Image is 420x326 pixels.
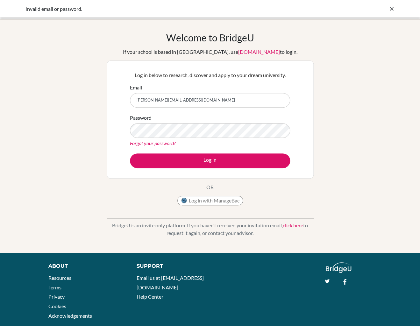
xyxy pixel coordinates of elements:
[130,114,152,122] label: Password
[48,313,92,319] a: Acknowledgements
[130,153,290,168] button: Log in
[25,5,299,13] div: Invalid email or password.
[48,294,65,300] a: Privacy
[166,32,254,43] h1: Welcome to BridgeU
[130,84,142,91] label: Email
[48,275,71,281] a: Resources
[107,222,314,237] p: BridgeU is an invite only platform. If you haven’t received your invitation email, to request it ...
[136,294,163,300] a: Help Center
[123,48,297,56] div: If your school is based in [GEOGRAPHIC_DATA], use to login.
[326,262,352,273] img: logo_white@2x-f4f0deed5e89b7ecb1c2cc34c3e3d731f90f0f143d5ea2071677605dd97b5244.png
[136,262,203,270] div: Support
[136,275,203,290] a: Email us at [EMAIL_ADDRESS][DOMAIN_NAME]
[238,49,280,55] a: [DOMAIN_NAME]
[48,303,66,309] a: Cookies
[130,140,176,146] a: Forgot your password?
[283,222,303,228] a: click here
[206,183,214,191] p: OR
[48,284,61,290] a: Terms
[48,262,122,270] div: About
[177,196,243,205] button: Log in with ManageBac
[130,71,290,79] p: Log in below to research, discover and apply to your dream university.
